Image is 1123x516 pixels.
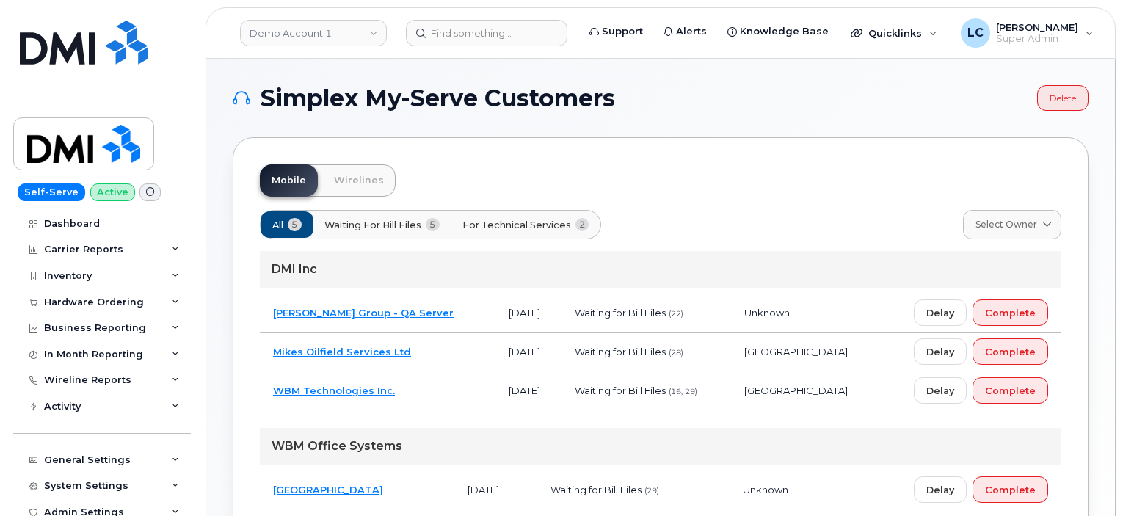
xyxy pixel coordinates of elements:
[322,164,396,197] a: Wirelines
[985,345,1036,359] span: Complete
[973,476,1048,503] button: Complete
[550,484,642,495] span: Waiting for Bill Files
[273,307,454,319] a: [PERSON_NAME] Group - QA Server
[914,476,967,503] button: Delay
[1037,85,1089,111] a: Delete
[973,338,1048,365] button: Complete
[744,307,790,319] span: Unknown
[495,333,561,371] td: [DATE]
[926,345,954,359] span: Delay
[260,251,1061,288] div: DMI Inc
[426,218,440,231] span: 5
[669,387,697,396] span: (16, 29)
[973,377,1048,404] button: Complete
[926,384,954,398] span: Delay
[669,309,683,319] span: (22)
[324,218,421,232] span: Waiting for Bill Files
[644,486,659,495] span: (29)
[495,371,561,410] td: [DATE]
[273,484,383,495] a: [GEOGRAPHIC_DATA]
[495,294,561,333] td: [DATE]
[273,346,411,357] a: Mikes Oilfield Services Ltd
[926,483,954,497] span: Delay
[926,306,954,320] span: Delay
[744,346,848,357] span: [GEOGRAPHIC_DATA]
[914,299,967,326] button: Delay
[669,348,683,357] span: (28)
[273,385,395,396] a: WBM Technologies Inc.
[575,218,589,231] span: 2
[914,338,967,365] button: Delay
[261,87,615,109] span: Simplex My-Serve Customers
[462,218,571,232] span: For Technical Services
[743,484,788,495] span: Unknown
[454,470,537,509] td: [DATE]
[963,210,1061,239] a: Select Owner
[575,346,666,357] span: Waiting for Bill Files
[985,384,1036,398] span: Complete
[914,377,967,404] button: Delay
[260,428,1061,465] div: WBM Office Systems
[575,307,666,319] span: Waiting for Bill Files
[985,306,1036,320] span: Complete
[973,299,1048,326] button: Complete
[260,164,318,197] a: Mobile
[985,483,1036,497] span: Complete
[575,385,666,396] span: Waiting for Bill Files
[744,385,848,396] span: [GEOGRAPHIC_DATA]
[975,218,1037,231] span: Select Owner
